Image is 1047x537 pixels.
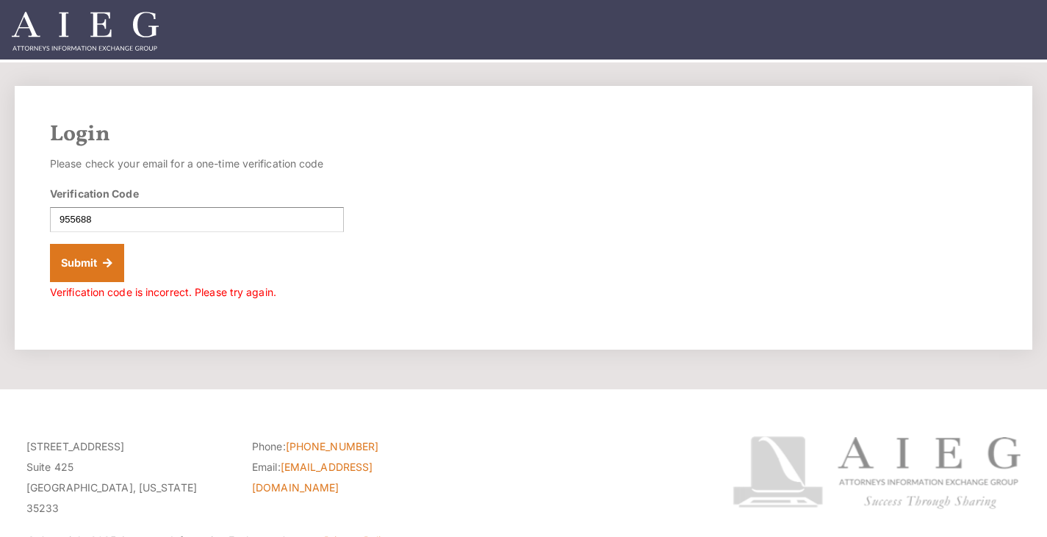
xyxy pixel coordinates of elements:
p: Please check your email for a one-time verification code [50,154,344,174]
button: Submit [50,244,124,282]
label: Verification Code [50,186,139,201]
a: [EMAIL_ADDRESS][DOMAIN_NAME] [252,461,373,494]
a: [PHONE_NUMBER] [286,440,378,453]
span: Verification code is incorrect. Please try again. [50,286,276,298]
li: Email: [252,457,456,498]
img: Attorneys Information Exchange Group [12,12,159,51]
h2: Login [50,121,997,148]
li: Phone: [252,436,456,457]
img: Attorneys Information Exchange Group logo [733,436,1021,509]
p: [STREET_ADDRESS] Suite 425 [GEOGRAPHIC_DATA], [US_STATE] 35233 [26,436,230,519]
